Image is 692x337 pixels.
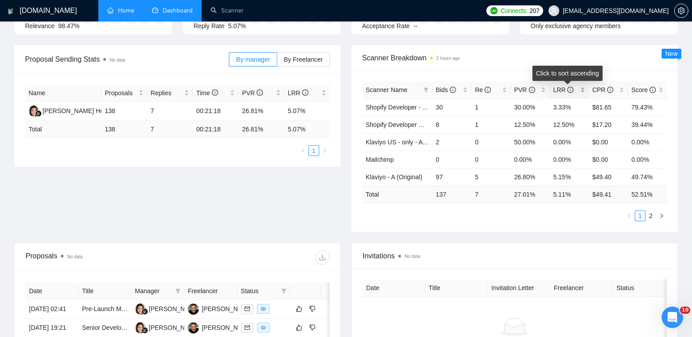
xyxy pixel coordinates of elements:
[163,7,193,14] span: Dashboard
[257,89,263,96] span: info-circle
[296,305,302,312] span: like
[101,102,147,121] td: 138
[589,185,628,203] td: $ 49.41
[308,145,319,156] li: 1
[549,185,589,203] td: 5.11 %
[175,288,181,294] span: filter
[149,323,217,333] div: [PERSON_NAME] Heart
[78,282,131,300] th: Title
[549,116,589,133] td: 12.50%
[613,279,675,297] th: Status
[8,4,14,18] img: logo
[261,325,266,330] span: eye
[236,56,270,63] span: By manager
[366,121,478,128] a: Shopify Developer US Only - A (Original)
[315,250,329,265] button: download
[589,168,628,185] td: $49.40
[309,324,316,331] span: dislike
[627,213,632,219] span: left
[631,86,655,93] span: Score
[665,50,678,57] span: New
[366,139,467,146] a: Klaviyo US - only - A TEST (Original)
[488,279,550,297] th: Invitation Letter
[529,87,535,93] span: info-circle
[511,151,550,168] td: 0.00%
[624,211,635,221] li: Previous Page
[202,304,253,314] div: [PERSON_NAME]
[680,307,690,314] span: 10
[42,106,111,116] div: [PERSON_NAME] Heart
[101,84,147,102] th: Proposals
[549,133,589,151] td: 0.00%
[58,22,79,29] span: 98.47%
[607,87,613,93] span: info-circle
[646,211,656,221] li: 2
[135,303,146,315] img: KH
[549,98,589,116] td: 3.33%
[650,87,656,93] span: info-circle
[363,250,667,261] span: Invitations
[675,7,688,14] span: setting
[662,307,683,328] iframe: Intercom live chat
[501,6,527,16] span: Connects:
[432,185,472,203] td: 137
[432,168,472,185] td: 97
[228,22,246,29] span: 5.07%
[25,84,101,102] th: Name
[471,98,511,116] td: 1
[471,168,511,185] td: 5
[635,211,646,221] li: 1
[35,110,42,117] img: gigradar-bm.png
[25,121,101,138] td: Total
[511,116,550,133] td: 12.50%
[405,254,420,259] span: No data
[184,282,237,300] th: Freelancer
[238,121,284,138] td: 26.81 %
[362,185,432,203] td: Total
[25,300,78,319] td: [DATE] 02:41
[362,52,667,63] span: Scanner Breakdown
[307,322,318,333] button: dislike
[363,279,425,297] th: Date
[432,151,472,168] td: 0
[309,146,319,156] a: 1
[147,121,193,138] td: 7
[101,121,147,138] td: 138
[471,185,511,203] td: 7
[674,7,688,14] a: setting
[628,116,667,133] td: 39.44%
[135,324,217,331] a: KH[PERSON_NAME] Heart
[149,304,217,314] div: [PERSON_NAME] Heart
[142,308,148,315] img: gigradar-bm.png
[29,107,111,114] a: KH[PERSON_NAME] Heart
[475,86,491,93] span: Re
[238,102,284,121] td: 26.81%
[514,86,535,93] span: PVR
[78,300,131,319] td: Pre-Launch Marketing & Lead Generation for App Launch
[193,121,238,138] td: 00:21:18
[202,323,253,333] div: [PERSON_NAME]
[471,116,511,133] td: 1
[324,324,338,331] span: right
[294,322,304,333] button: like
[366,104,453,111] a: Shopify Developer - A (Original)
[366,86,407,93] span: Scanner Name
[628,185,667,203] td: 52.51 %
[450,87,456,93] span: info-circle
[131,282,184,300] th: Manager
[529,6,539,16] span: 207
[624,211,635,221] button: left
[302,89,308,96] span: info-circle
[490,7,498,14] img: upwork-logo.png
[135,286,172,296] span: Manager
[245,325,250,330] span: mail
[82,305,241,312] a: Pre-Launch Marketing & Lead Generation for App Launch
[322,148,327,153] span: right
[279,284,288,298] span: filter
[362,22,410,29] span: Acceptance Rate
[298,145,308,156] li: Previous Page
[425,279,488,297] th: Title
[436,56,460,61] time: 2 hours ago
[436,86,456,93] span: Bids
[284,56,323,63] span: By Freelancer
